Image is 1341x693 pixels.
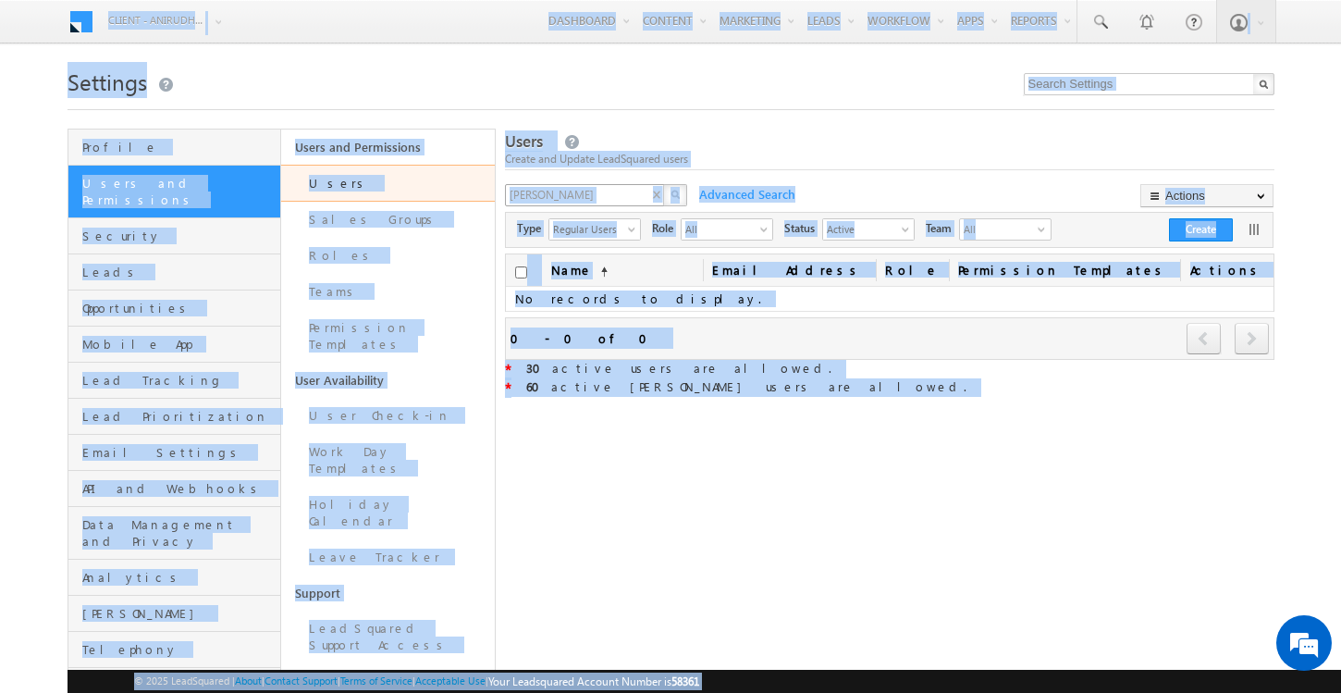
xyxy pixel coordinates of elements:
a: Users [281,165,495,202]
span: next [1235,323,1269,354]
span: select [628,224,643,234]
a: [PERSON_NAME] [68,596,281,632]
span: Analytics [82,569,277,586]
span: Settings [68,67,147,96]
td: No records to display. [506,287,1273,312]
span: select [902,224,917,234]
a: Opportunities [68,291,281,327]
span: Role [652,220,681,237]
a: Holiday Calendar [281,487,495,539]
span: Regular Users [549,219,625,238]
button: Create [1169,218,1233,241]
a: Role [876,254,949,286]
a: Users and Permissions [281,130,495,165]
input: Search Settings [1024,73,1274,95]
div: 0 - 0 of 0 [511,328,658,349]
span: All [682,219,757,238]
div: Create and Update LeadSquared users [505,151,1273,167]
span: Opportunities [82,300,277,316]
span: Leads [82,264,277,280]
span: Your Leadsquared Account Number is [488,674,699,688]
span: Status [784,220,822,237]
span: Type [517,220,548,237]
span: Users [505,130,543,152]
span: Permission Templates [949,254,1181,286]
a: prev [1187,325,1222,354]
span: X [653,186,670,197]
span: select [760,224,775,234]
a: Work Day Templates [281,434,495,487]
strong: 60 [526,378,551,394]
span: Data Management and Privacy [82,516,277,550]
a: Sales Groups [281,202,495,238]
img: Search [670,190,680,199]
span: Lead Tracking [82,372,277,389]
a: Teams [281,274,495,310]
span: Advanced Search [690,186,801,203]
a: Roles [281,238,495,274]
span: Users and Permissions [82,175,277,208]
a: Security [68,218,281,254]
button: Actions [1140,184,1273,207]
span: Email Settings [82,444,277,461]
a: Permission Templates [281,310,495,363]
a: Name [542,254,617,286]
span: API and Webhooks [82,480,277,497]
a: Mobile App [68,327,281,363]
a: Contact Support [265,674,338,687]
a: Email Settings [68,435,281,471]
a: Terms of Service [340,674,412,687]
span: Security [82,228,277,244]
a: Lead Tracking [68,363,281,399]
a: Acceptable Use [415,674,486,687]
a: Users and Permissions [68,166,281,218]
a: next [1235,325,1269,354]
a: Data Management and Privacy [68,507,281,560]
span: Active [823,219,899,238]
span: All [960,219,1034,240]
a: LeadSquared Support Access [281,611,495,663]
span: prev [1187,323,1221,354]
a: About [235,674,262,687]
a: Leads [68,254,281,291]
a: User Availability [281,363,495,398]
span: active users are allowed. [511,360,831,376]
span: (sorted ascending) [593,265,608,279]
a: Telephony [68,632,281,668]
a: Leave Tracker [281,539,495,575]
a: API and Webhooks [68,471,281,507]
span: 58361 [671,674,699,688]
span: Client - anirudhparuilsquat (58361) [108,11,205,30]
strong: 30 [526,360,552,376]
a: Analytics [68,560,281,596]
span: active [PERSON_NAME] users are allowed. [511,378,966,394]
a: Support [281,575,495,611]
a: User Check-in [281,398,495,434]
span: Lead Prioritization [82,408,277,425]
span: Actions [1180,254,1273,286]
a: Email Address [703,254,876,286]
span: Mobile App [82,336,277,353]
span: Profile [82,139,277,155]
a: Profile [68,130,281,166]
span: [PERSON_NAME] [82,605,277,622]
a: Lead Prioritization [68,399,281,435]
span: Telephony [82,641,277,658]
span: Team [926,220,959,237]
span: © 2025 LeadSquared | | | | | [134,673,699,690]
